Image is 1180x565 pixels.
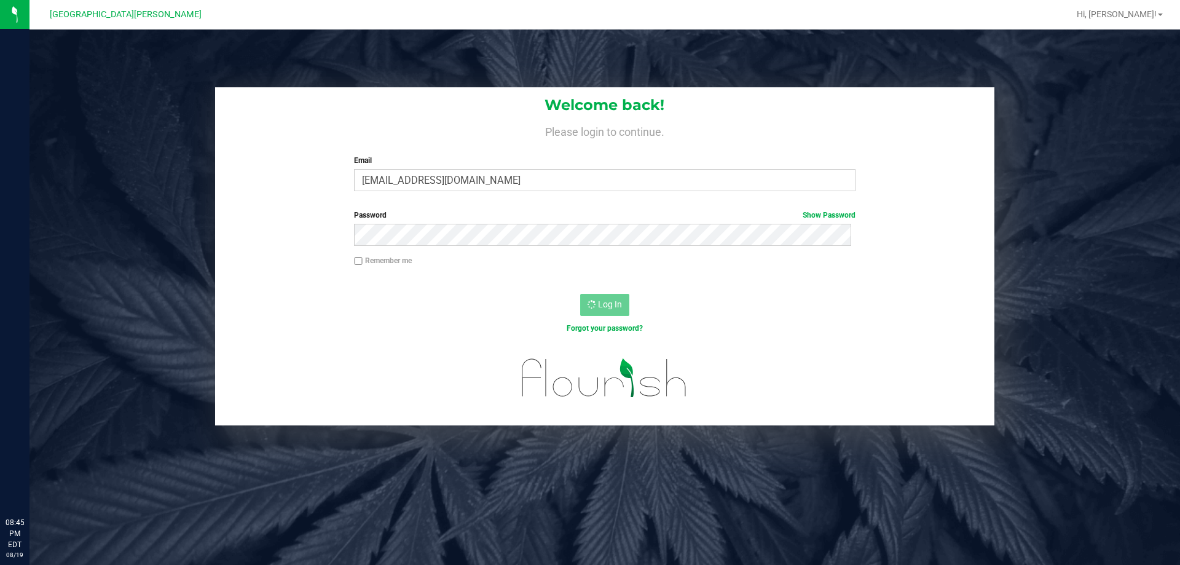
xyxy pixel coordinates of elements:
[580,294,629,316] button: Log In
[6,550,24,559] p: 08/19
[507,347,702,409] img: flourish_logo.svg
[50,9,202,20] span: [GEOGRAPHIC_DATA][PERSON_NAME]
[354,255,412,266] label: Remember me
[215,123,994,138] h4: Please login to continue.
[354,211,387,219] span: Password
[215,97,994,113] h1: Welcome back!
[567,324,643,333] a: Forgot your password?
[1077,9,1157,19] span: Hi, [PERSON_NAME]!
[803,211,855,219] a: Show Password
[354,155,855,166] label: Email
[598,299,622,309] span: Log In
[354,257,363,266] input: Remember me
[6,517,24,550] p: 08:45 PM EDT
